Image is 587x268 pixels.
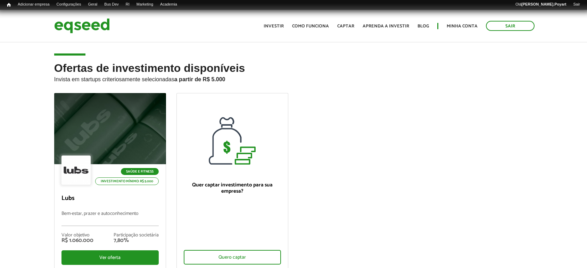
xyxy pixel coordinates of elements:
p: Investimento mínimo: R$ 5.000 [95,177,159,185]
p: Invista em startups criteriosamente selecionadas [54,74,533,83]
a: Como funciona [292,24,329,28]
p: Bem-estar, prazer e autoconhecimento [61,211,159,226]
p: Quer captar investimento para sua empresa? [184,182,281,194]
a: Geral [84,2,101,7]
p: Saúde e Fitness [121,168,159,175]
a: Sair [570,2,584,7]
p: Lubs [61,195,159,202]
a: Adicionar empresa [14,2,53,7]
a: RI [122,2,133,7]
a: Captar [337,24,354,28]
h2: Ofertas de investimento disponíveis [54,62,533,93]
div: R$ 1.060.000 [61,238,93,243]
a: Marketing [133,2,157,7]
a: Blog [417,24,429,28]
strong: a partir de R$ 5.000 [174,76,225,82]
div: Ver oferta [61,250,159,265]
div: 7,80% [114,238,159,243]
strong: [PERSON_NAME].Poyart [521,2,566,6]
span: Início [7,2,11,7]
div: Valor objetivo [61,233,93,238]
a: Bus Dev [101,2,122,7]
a: Minha conta [447,24,478,28]
a: Investir [264,24,284,28]
a: Configurações [53,2,85,7]
a: Academia [157,2,181,7]
div: Quero captar [184,250,281,265]
a: Sair [486,21,535,31]
a: Olá[PERSON_NAME].Poyart [512,2,570,7]
a: Aprenda a investir [363,24,409,28]
div: Participação societária [114,233,159,238]
img: EqSeed [54,17,110,35]
a: Início [3,2,14,8]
